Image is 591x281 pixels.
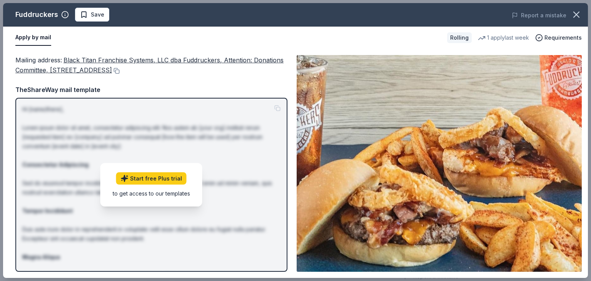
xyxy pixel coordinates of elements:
[15,56,284,74] span: Black Titan Franchise Systems, LLC dba Fuddruckers, Attention: Donations Committee, [STREET_ADDRESS]
[22,207,73,214] strong: Tempor Incididunt
[113,189,190,197] div: to get access to our templates
[478,33,529,42] div: 1 apply last week
[15,8,58,21] div: Fuddruckers
[447,32,472,43] div: Rolling
[91,10,104,19] span: Save
[15,55,287,75] div: Mailing address :
[22,254,60,260] strong: Magna Aliqua
[535,33,582,42] button: Requirements
[75,8,109,22] button: Save
[116,172,187,185] a: Start free Plus trial
[297,55,582,272] img: Image for Fuddruckers
[15,85,287,95] div: TheShareWay mail template
[15,30,51,46] button: Apply by mail
[544,33,582,42] span: Requirements
[22,161,88,168] strong: Consectetur Adipiscing
[512,11,566,20] button: Report a mistake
